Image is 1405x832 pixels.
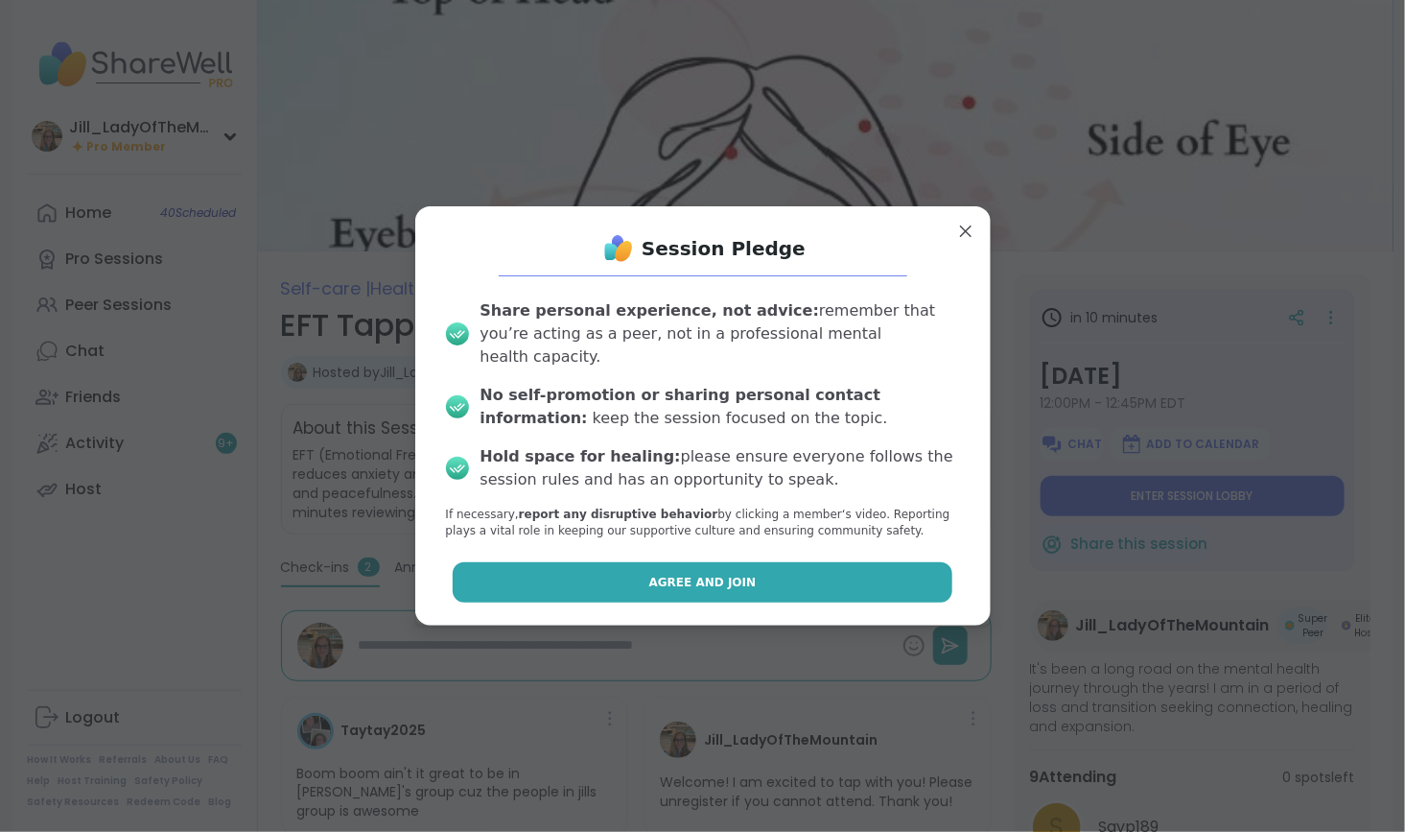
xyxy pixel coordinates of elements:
[519,508,718,521] b: report any disruptive behavior
[480,301,820,320] b: Share personal experience, not advice:
[480,445,960,491] div: please ensure everyone follows the session rules and has an opportunity to speak.
[480,299,960,368] div: remember that you’re acting as a peer, not in a professional mental health capacity.
[599,229,638,268] img: ShareWell Logo
[649,574,757,591] span: Agree and Join
[446,507,960,539] p: If necessary, by clicking a member‘s video. Reporting plays a vital role in keeping our supportiv...
[480,447,681,465] b: Hold space for healing:
[642,235,806,262] h1: Session Pledge
[480,386,881,427] b: No self-promotion or sharing personal contact information:
[453,562,952,603] button: Agree and Join
[480,384,960,430] div: keep the session focused on the topic.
